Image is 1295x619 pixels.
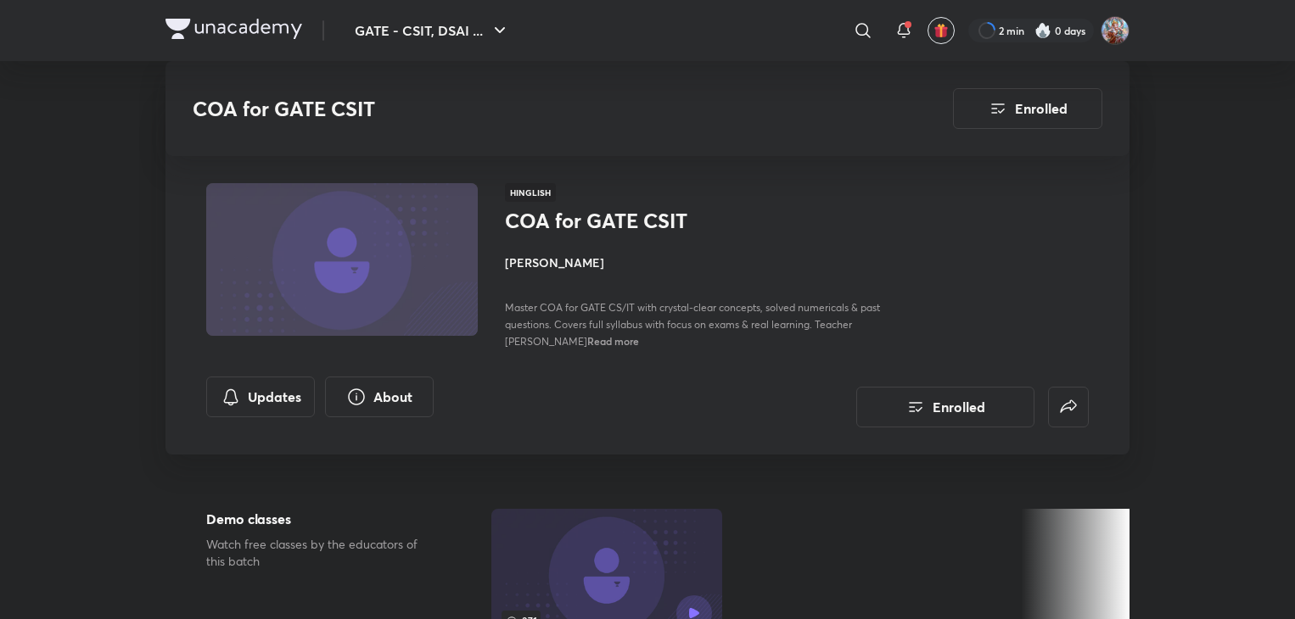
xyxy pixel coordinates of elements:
[1048,387,1089,427] button: false
[1101,16,1130,45] img: Divya
[345,14,520,47] button: GATE - CSIT, DSAI ...
[165,19,302,43] a: Company Logo
[928,17,955,44] button: avatar
[587,334,639,348] span: Read more
[325,376,434,417] button: About
[1034,22,1051,39] img: streak
[505,301,880,348] span: Master COA for GATE CS/IT with crystal-clear concepts, solved numericals & past questions. Covers...
[206,376,315,417] button: Updates
[165,19,302,39] img: Company Logo
[953,88,1102,129] button: Enrolled
[505,254,885,271] h4: [PERSON_NAME]
[505,209,782,233] h1: COA for GATE CSIT
[193,97,857,121] h3: COA for GATE CSIT
[505,183,556,202] span: Hinglish
[204,181,480,337] img: Thumbnail
[856,387,1034,427] button: Enrolled
[206,509,437,529] h5: Demo classes
[933,23,949,38] img: avatar
[206,536,437,570] p: Watch free classes by the educators of this batch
